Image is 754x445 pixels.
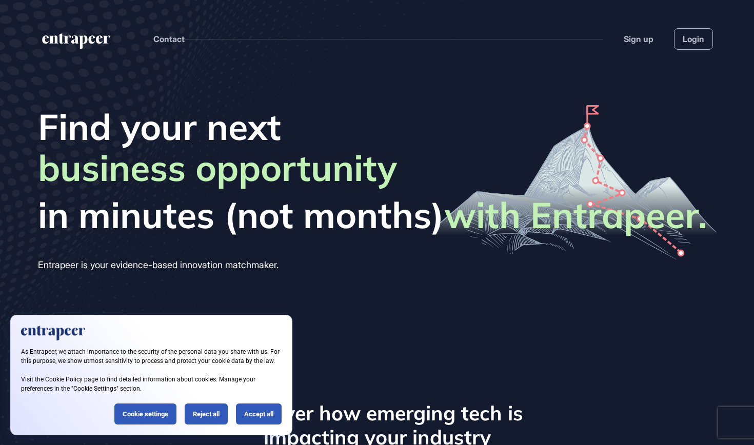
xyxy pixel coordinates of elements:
span: business opportunity [38,146,397,193]
strong: with Entrapeer. [444,192,707,237]
h3: Discover how emerging tech is [121,401,633,426]
div: Entrapeer is your evidence-based innovation matchmaker. [38,257,707,273]
a: Sign up [624,33,653,45]
a: Login [674,28,713,50]
a: entrapeer-logo [41,33,111,53]
button: Contact [153,32,185,46]
span: in minutes (not months) [38,193,707,236]
span: Find your next [38,105,707,148]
